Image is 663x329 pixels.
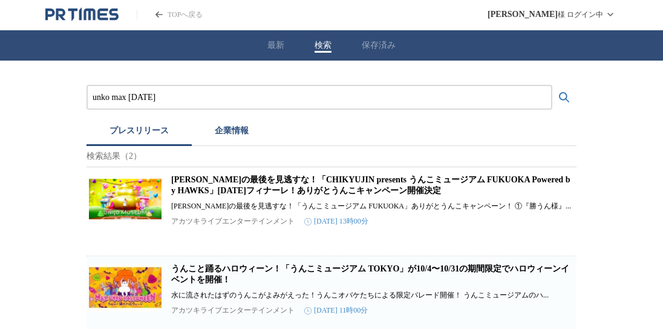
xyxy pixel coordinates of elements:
time: [DATE] 13時00分 [304,216,368,227]
button: 企業情報 [192,119,272,146]
p: 水に流されたはずのうんこがよみがえった！うんこオバケたちによる限定パレード開催！ うんこミュージアムのハ... [171,290,574,301]
button: 保存済み [362,40,396,51]
span: [PERSON_NAME] [488,10,558,19]
button: 最新 [267,40,284,51]
a: うんこと踊るハロウィーン！「うんこミュージアム TOKYO」が10/4〜10/31の期間限定でハロウィーンイベントを開催！ [171,264,569,284]
p: アカツキライブエンターテインメント [171,216,295,227]
p: [PERSON_NAME]の最後を見逃すな！「うんこミュージアム FUKUOKA」ありがとうんこキャンペーン！ ①『勝うん様』... [171,201,574,211]
time: [DATE] 11時00分 [304,305,368,316]
button: プレスリリース [87,119,192,146]
button: 検索 [315,40,331,51]
p: アカツキライブエンターテインメント [171,305,295,316]
a: [PERSON_NAME]の最後を⾒逃すな！「CHIKYUJIN presents うんこミュージアム FUKUOKA Powered by HAWKS」[DATE]フィナーレ！ありがとうんこキ... [171,175,570,195]
img: うんこと踊るハロウィーン！「うんこミュージアム TOKYO」が10/4〜10/31の期間限定でハロウィーンイベントを開催！ [89,264,162,312]
p: 検索結果（2） [87,146,576,167]
a: PR TIMESのトップページはこちら [45,7,119,22]
img: 福岡うんこの最後を⾒逃すな！「CHIKYUJIN presents うんこミュージアム FUKUOKA Powered by HAWKS」10/24(日)フィナーレ！ありがとうんこキャンペーン開催決定 [89,174,162,223]
input: プレスリリースおよび企業を検索する [93,91,546,104]
button: 検索する [552,85,576,110]
a: PR TIMESのトップページはこちら [137,10,203,20]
